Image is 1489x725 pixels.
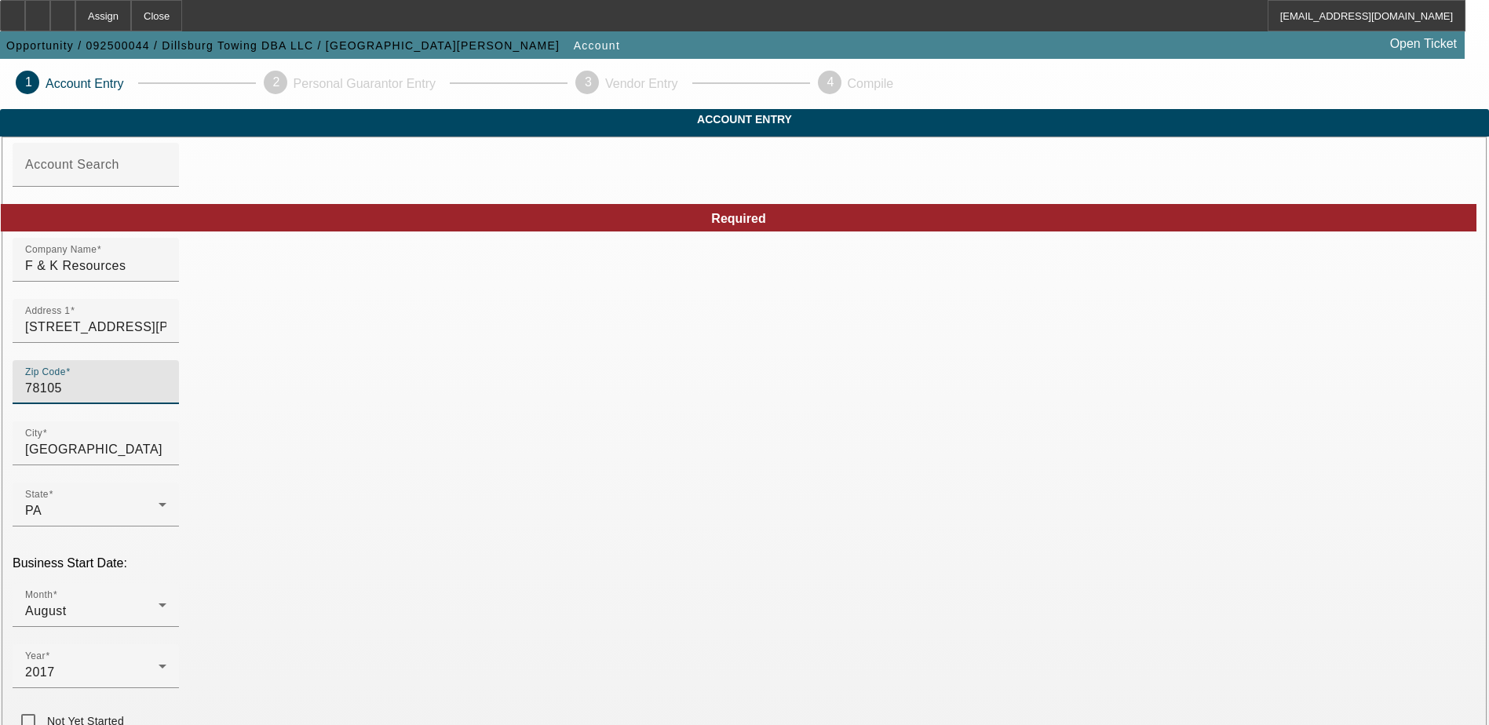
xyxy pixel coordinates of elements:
[273,75,280,89] span: 2
[25,428,42,439] mat-label: City
[25,158,119,171] mat-label: Account Search
[25,604,67,618] span: August
[25,590,53,600] mat-label: Month
[6,39,560,52] span: Opportunity / 092500044 / Dillsburg Towing DBA LLC / [GEOGRAPHIC_DATA][PERSON_NAME]
[25,665,55,679] span: 2017
[605,77,678,91] p: Vendor Entry
[25,75,32,89] span: 1
[13,556,1476,570] p: Business Start Date:
[827,75,834,89] span: 4
[25,490,49,500] mat-label: State
[574,39,620,52] span: Account
[25,504,42,517] span: PA
[711,212,765,225] span: Required
[25,245,97,255] mat-label: Company Name
[25,306,70,316] mat-label: Address 1
[294,77,436,91] p: Personal Guarantor Entry
[12,113,1477,126] span: Account Entry
[585,75,592,89] span: 3
[46,77,124,91] p: Account Entry
[25,651,46,661] mat-label: Year
[848,77,894,91] p: Compile
[1384,31,1463,57] a: Open Ticket
[570,31,624,60] button: Account
[25,367,66,377] mat-label: Zip Code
